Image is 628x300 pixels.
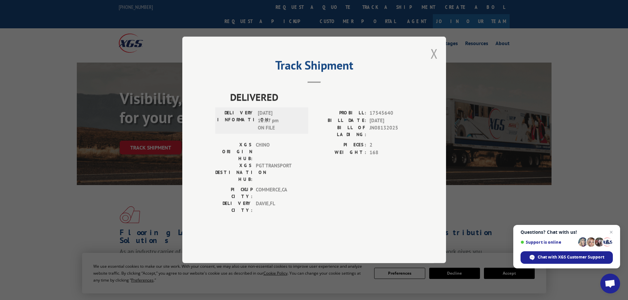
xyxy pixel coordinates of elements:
[607,228,615,236] span: Close chat
[314,124,366,138] label: BILL OF LADING:
[370,110,413,117] span: 17545640
[521,230,613,235] span: Questions? Chat with us!
[538,254,604,260] span: Chat with XGS Customer Support
[258,110,302,132] span: [DATE] 12:37 pm ON FILE
[600,274,620,293] div: Open chat
[370,142,413,149] span: 2
[215,142,253,162] label: XGS ORIGIN HUB:
[431,45,438,62] button: Close modal
[215,61,413,73] h2: Track Shipment
[521,251,613,264] div: Chat with XGS Customer Support
[314,117,366,124] label: BILL DATE:
[370,149,413,156] span: 168
[370,117,413,124] span: [DATE]
[256,200,300,214] span: DAVIE , FL
[256,162,300,183] span: PGT TRANSPORT
[256,186,300,200] span: COMMERCE , CA
[256,142,300,162] span: CHINO
[230,90,413,105] span: DELIVERED
[215,162,253,183] label: XGS DESTINATION HUB:
[314,149,366,156] label: WEIGHT:
[215,186,253,200] label: PICKUP CITY:
[370,124,413,138] span: JN08132025
[521,240,576,245] span: Support is online
[314,110,366,117] label: PROBILL:
[217,110,254,132] label: DELIVERY INFORMATION:
[215,200,253,214] label: DELIVERY CITY:
[314,142,366,149] label: PIECES:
